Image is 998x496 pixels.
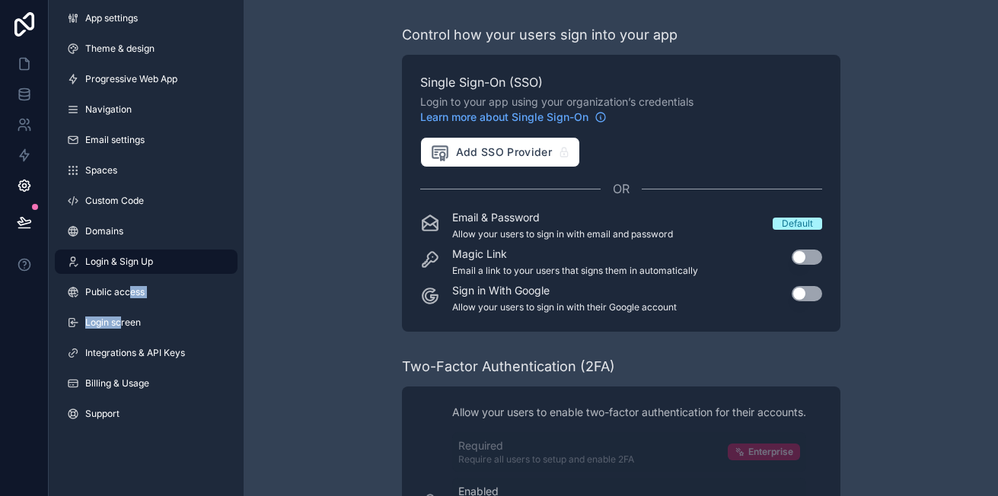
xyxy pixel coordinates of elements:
[420,110,588,125] span: Learn more about Single Sign-On
[85,164,117,176] span: Spaces
[452,265,698,277] p: Email a link to your users that signs them in automatically
[55,6,238,30] a: App settings
[55,371,238,396] a: Billing & Usage
[55,97,238,122] a: Navigation
[55,37,238,61] a: Theme & design
[55,402,238,426] a: Support
[85,73,177,85] span: Progressive Web App
[452,246,698,262] p: Magic Link
[85,316,141,329] span: Login screen
[430,142,553,162] span: Add SSO Provider
[782,218,813,230] div: Default
[85,347,185,359] span: Integrations & API Keys
[85,195,144,207] span: Custom Code
[85,377,149,389] span: Billing & Usage
[420,73,822,91] span: Single Sign-On (SSO)
[55,310,238,335] a: Login screen
[402,356,615,377] div: Two-Factor Authentication (2FA)
[748,446,793,458] span: Enterprise
[613,180,630,198] span: OR
[420,137,581,167] button: Add SSO Provider
[55,219,238,243] a: Domains
[458,453,634,466] p: Require all users to setup and enable 2FA
[85,12,138,24] span: App settings
[85,134,145,146] span: Email settings
[85,256,153,268] span: Login & Sign Up
[452,405,806,420] p: Allow your users to enable two-factor authentication for their accounts.
[85,225,123,237] span: Domains
[452,283,677,298] p: Sign in With Google
[85,103,132,116] span: Navigation
[55,280,238,304] a: Public access
[55,250,238,274] a: Login & Sign Up
[452,301,677,313] p: Allow your users to sign in with their Google account
[85,43,155,55] span: Theme & design
[402,24,678,46] div: Control how your users sign into your app
[55,158,238,183] a: Spaces
[420,110,607,125] a: Learn more about Single Sign-On
[55,341,238,365] a: Integrations & API Keys
[85,408,120,420] span: Support
[55,128,238,152] a: Email settings
[55,67,238,91] a: Progressive Web App
[85,286,145,298] span: Public access
[420,94,822,125] span: Login to your app using your organization’s credentials
[452,228,673,240] p: Allow your users to sign in with email and password
[458,438,634,453] p: Required
[452,210,673,225] p: Email & Password
[55,189,238,213] a: Custom Code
